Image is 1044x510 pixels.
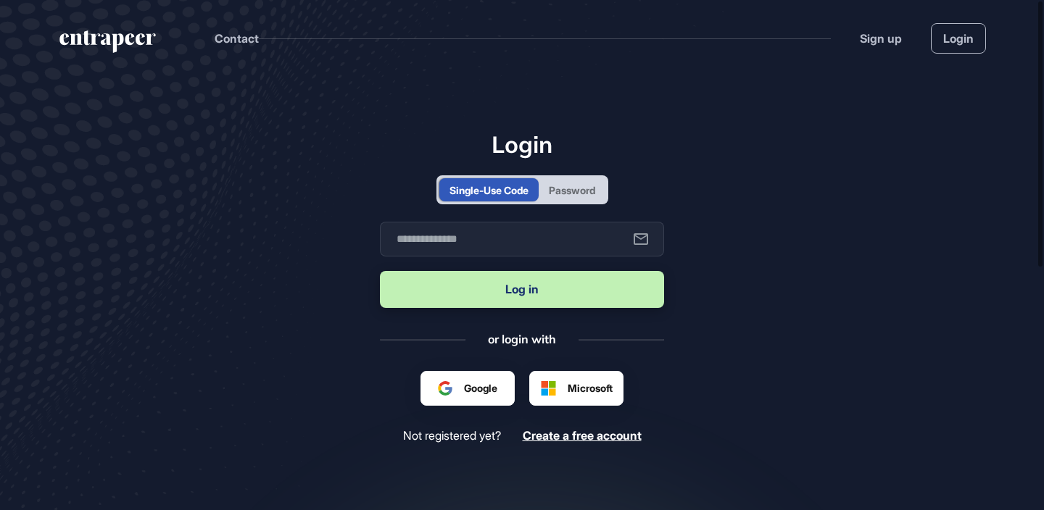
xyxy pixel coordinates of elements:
[568,380,613,396] span: Microsoft
[860,30,902,47] a: Sign up
[380,130,664,158] h1: Login
[380,271,664,308] button: Log in
[403,429,501,443] span: Not registered yet?
[58,30,157,58] a: entrapeer-logo
[449,183,529,198] div: Single-Use Code
[549,183,595,198] div: Password
[215,29,259,48] button: Contact
[488,331,556,347] div: or login with
[523,429,642,443] a: Create a free account
[931,23,986,54] a: Login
